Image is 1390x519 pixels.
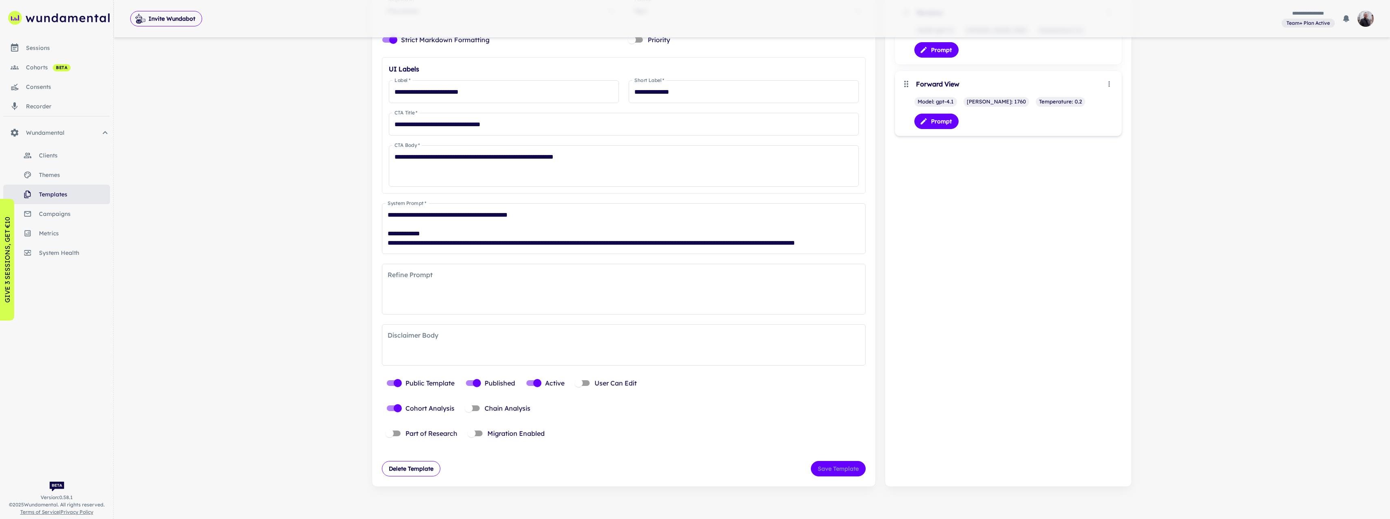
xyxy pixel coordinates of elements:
[3,38,110,58] a: sessions
[3,204,110,224] a: campaigns
[1282,18,1335,28] a: View and manage your current plan and billing details.
[914,98,957,106] span: Model: gpt-4.1
[405,403,455,413] span: Cohort Analysis
[382,461,440,476] button: Delete Template
[2,217,12,303] p: GIVE 3 SESSIONS, GET €10
[1036,97,1085,107] div: Temperature: 0.2
[39,151,110,160] span: clients
[3,146,110,165] a: clients
[26,82,110,91] div: consents
[39,209,110,218] span: campaigns
[3,165,110,185] a: themes
[26,128,100,137] span: Wundamental
[3,224,110,243] a: metrics
[26,63,110,72] div: cohorts
[394,142,420,149] label: CTA Body
[20,508,93,516] span: |
[3,123,110,142] div: Wundamental
[39,248,110,257] span: system health
[9,501,105,508] span: © 2025 Wundamental. All rights reserved.
[389,64,859,74] h6: UI Labels
[963,97,1029,107] div: [PERSON_NAME]: 1760
[130,11,202,27] span: Invite Wundabot to record a meeting
[405,429,457,438] span: Part of Research
[914,97,957,107] div: Model: gpt-4.1
[634,77,664,84] label: Short Label
[39,229,110,238] span: metrics
[3,243,110,263] a: system health
[1282,19,1335,27] span: View and manage your current plan and billing details.
[41,494,73,501] span: Version: 0.58.1
[20,509,59,515] a: Terms of Service
[26,43,110,52] div: sessions
[130,11,202,26] button: Invite Wundabot
[26,102,110,111] div: recorder
[485,403,530,413] span: Chain Analysis
[1283,19,1333,27] span: Team+ Plan Active
[487,429,545,438] span: Migration Enabled
[914,114,959,129] button: Prompt
[648,35,670,45] span: Priority
[485,378,515,388] span: Published
[3,77,110,97] a: consents
[963,98,1029,106] span: [PERSON_NAME]: 1760
[3,185,110,204] a: templates
[914,42,959,58] button: Prompt
[595,378,637,388] span: User Can Edit
[401,35,489,45] span: Strict Markdown Formatting
[388,200,426,207] label: System Prompt
[39,170,110,179] span: themes
[39,190,110,199] span: templates
[60,509,93,515] a: Privacy Policy
[1036,98,1085,106] span: Temperature: 0.2
[394,109,417,116] label: CTA Title
[3,58,110,77] a: cohorts beta
[1358,11,1374,27] img: photoURL
[914,78,1100,90] h6: Forward View
[394,77,410,84] label: Label
[53,65,71,71] span: beta
[3,97,110,116] a: recorder
[545,378,565,388] span: Active
[405,378,455,388] span: Public Template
